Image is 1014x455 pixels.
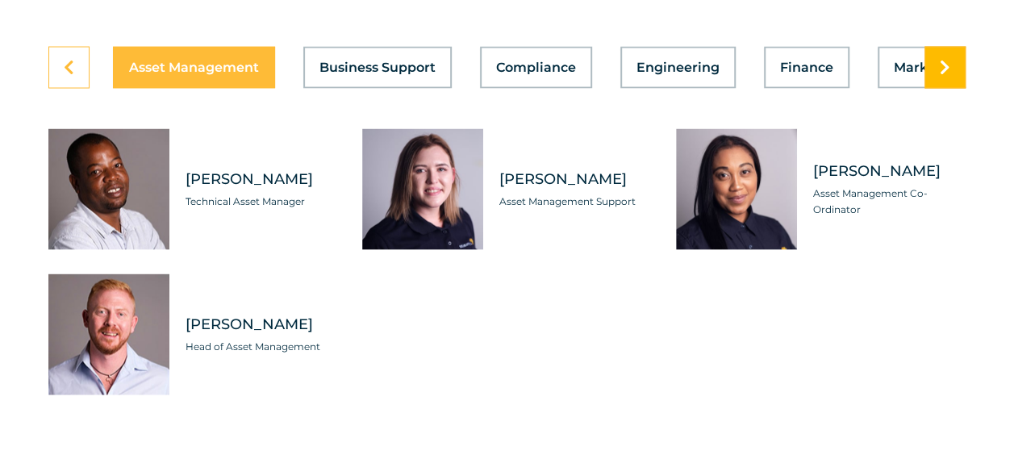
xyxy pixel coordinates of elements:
[636,61,720,74] span: Engineering
[499,194,652,210] span: Asset Management Support
[813,161,966,182] span: [PERSON_NAME]
[894,61,963,74] span: Marketing
[780,61,833,74] span: Finance
[186,339,338,355] span: Head of Asset Management
[813,186,966,218] span: Asset Management Co-Ordinator
[186,169,338,190] span: [PERSON_NAME]
[129,61,259,74] span: Asset Management
[186,315,338,335] span: [PERSON_NAME]
[319,61,436,74] span: Business Support
[499,169,652,190] span: [PERSON_NAME]
[496,61,576,74] span: Compliance
[186,194,338,210] span: Technical Asset Manager
[48,47,966,395] div: Tabs. Open items with Enter or Space, close with Escape and navigate using the Arrow keys.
